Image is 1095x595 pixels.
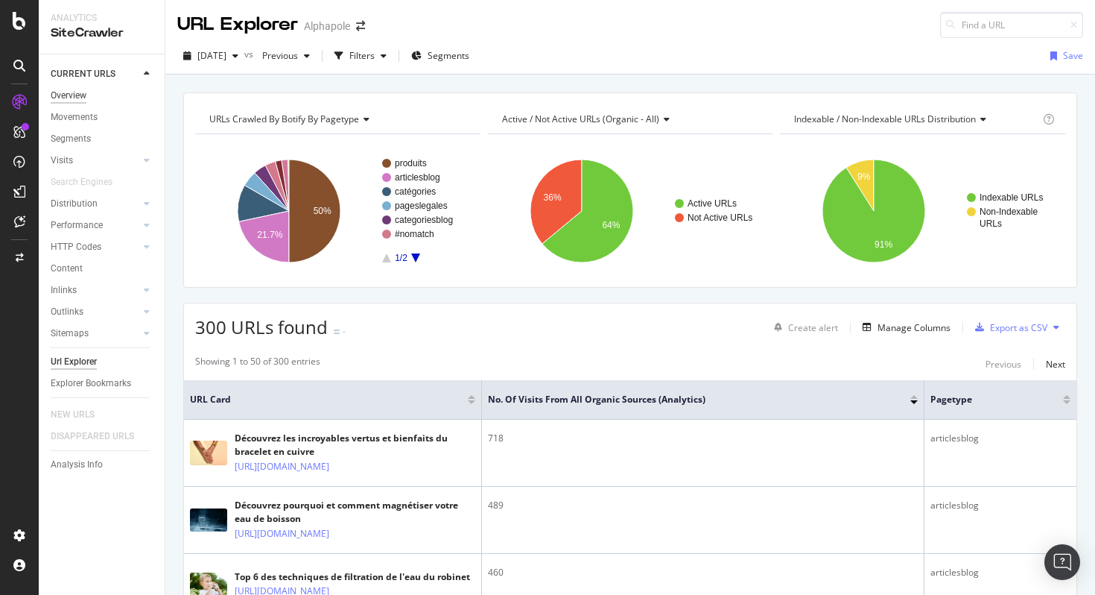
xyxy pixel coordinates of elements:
[51,457,154,473] a: Analysis Info
[51,12,153,25] div: Analytics
[688,198,737,209] text: Active URLs
[395,172,440,183] text: articlesblog
[488,146,773,276] svg: A chart.
[488,499,918,512] div: 489
[51,174,127,190] a: Search Engines
[930,499,1070,512] div: articlesblog
[197,49,226,62] span: 2025 Sep. 23rd
[1046,355,1065,373] button: Next
[395,215,453,225] text: categoriesblog
[980,218,1002,229] text: URLs
[256,44,316,68] button: Previous
[51,153,139,169] a: Visits
[875,239,892,250] text: 91%
[343,325,346,338] div: -
[51,354,154,370] a: Url Explorer
[857,318,950,336] button: Manage Columns
[488,566,918,579] div: 460
[195,355,320,373] div: Showing 1 to 50 of 300 entries
[51,326,89,341] div: Sitemaps
[195,146,480,276] svg: A chart.
[235,570,470,584] div: Top 6 des techniques de filtration de l'eau du robinet
[177,12,298,37] div: URL Explorer
[177,44,244,68] button: [DATE]
[51,174,112,190] div: Search Engines
[51,457,103,473] div: Analysis Info
[51,66,115,82] div: CURRENT URLS
[969,315,1047,339] button: Export as CSV
[502,113,659,125] span: Active / Not Active URLs (organic - all)
[543,192,561,203] text: 36%
[51,110,154,125] a: Movements
[51,88,86,104] div: Overview
[428,49,469,62] span: Segments
[51,283,77,298] div: Inlinks
[51,110,98,125] div: Movements
[986,355,1021,373] button: Previous
[190,441,227,465] img: main image
[51,239,139,255] a: HTTP Codes
[328,44,393,68] button: Filters
[257,230,282,240] text: 21.7%
[51,218,139,233] a: Performance
[395,253,407,263] text: 1/2
[395,201,448,211] text: pageslegales
[356,21,365,31] div: arrow-right-arrow-left
[235,432,475,459] div: Découvrez les incroyables vertus et bienfaits du bracelet en cuivre
[256,49,298,62] span: Previous
[395,229,434,239] text: #nomatch
[51,304,83,320] div: Outlinks
[51,66,139,82] a: CURRENT URLS
[51,429,134,444] div: DISAPPEARED URLS
[1063,49,1083,62] div: Save
[990,321,1047,334] div: Export as CSV
[780,146,1065,276] svg: A chart.
[349,49,375,62] div: Filters
[405,44,475,68] button: Segments
[986,358,1021,371] div: Previous
[51,354,97,370] div: Url Explorer
[602,220,620,230] text: 64%
[209,113,359,125] span: URLs Crawled By Botify By pagetype
[940,12,1083,38] input: Find a URL
[51,304,139,320] a: Outlinks
[1046,358,1065,371] div: Next
[51,407,110,423] a: NEW URLS
[235,459,329,474] a: [URL][DOMAIN_NAME]
[51,196,98,212] div: Distribution
[877,321,950,334] div: Manage Columns
[395,186,436,197] text: catégories
[930,432,1070,445] div: articlesblog
[314,206,331,216] text: 50%
[51,131,154,147] a: Segments
[788,321,838,334] div: Create alert
[51,429,149,444] a: DISAPPEARED URLS
[235,526,329,541] a: [URL][DOMAIN_NAME]
[51,326,139,341] a: Sitemaps
[51,283,139,298] a: Inlinks
[688,212,752,223] text: Not Active URLs
[190,509,227,532] img: main image
[980,207,1038,217] text: Non-Indexable
[51,153,73,169] div: Visits
[791,107,1040,131] h4: Indexable / Non-Indexable URLs Distribution
[206,107,467,131] h4: URLs Crawled By Botify By pagetype
[488,393,888,406] span: No. of Visits from All Organic Sources (Analytics)
[1044,44,1083,68] button: Save
[980,192,1043,203] text: Indexable URLs
[51,239,101,255] div: HTTP Codes
[244,48,256,60] span: vs
[195,315,328,339] span: 300 URLs found
[51,376,154,391] a: Explorer Bookmarks
[51,25,153,42] div: SiteCrawler
[488,432,918,445] div: 718
[1044,544,1080,580] div: Open Intercom Messenger
[51,261,83,277] div: Content
[51,407,95,423] div: NEW URLS
[190,393,464,406] span: URL Card
[51,131,91,147] div: Segments
[304,19,350,34] div: Alphapole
